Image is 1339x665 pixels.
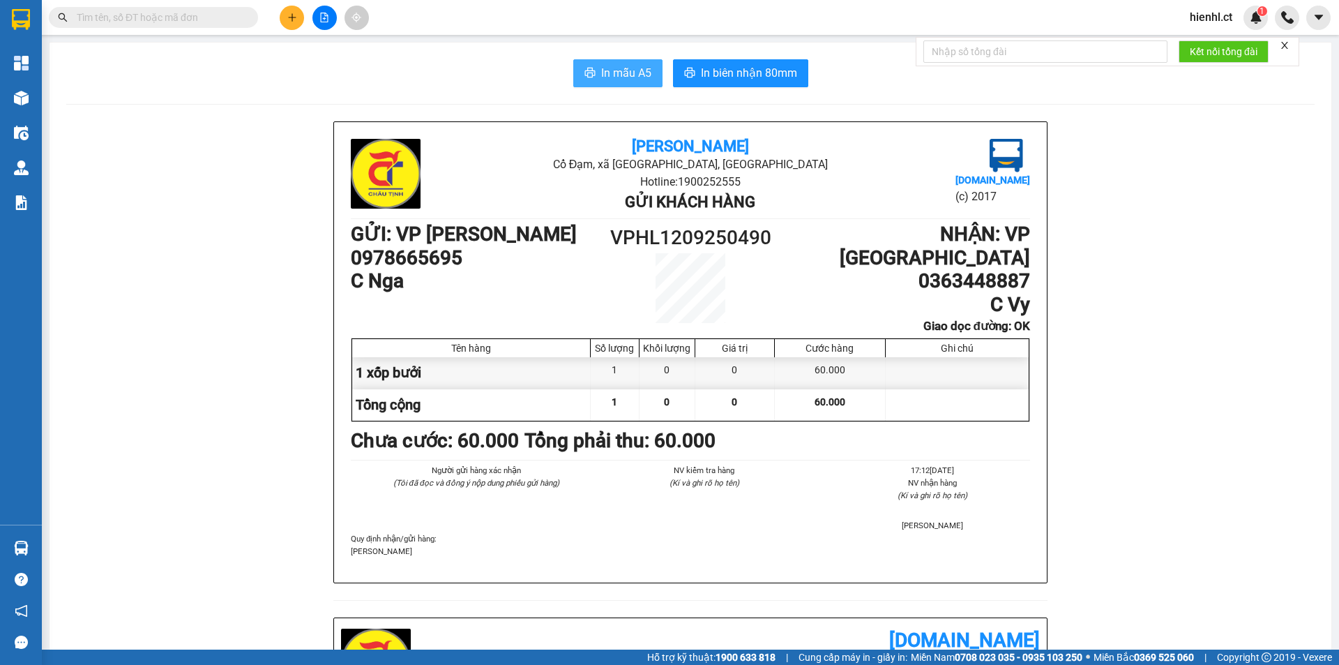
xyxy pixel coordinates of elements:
b: GỬI : VP [PERSON_NAME] [17,101,243,124]
span: search [58,13,68,22]
span: 1 [612,396,617,408]
span: | [1204,650,1206,665]
span: message [15,636,28,649]
b: Chưa cước : 60.000 [351,429,519,452]
strong: 1900 633 818 [716,652,776,663]
li: NV kiểm tra hàng [607,464,801,477]
div: Ghi chú [889,343,1025,354]
span: file-add [319,13,329,22]
h1: C Nga [351,269,605,293]
strong: 0708 023 035 - 0935 103 250 [955,652,1082,663]
span: notification [15,604,28,618]
div: 1 xốp bưởi [352,357,591,389]
button: aim [345,6,369,30]
li: Cổ Đạm, xã [GEOGRAPHIC_DATA], [GEOGRAPHIC_DATA] [130,34,583,52]
img: logo-vxr [12,9,30,30]
img: warehouse-icon [14,541,29,555]
button: printerIn mẫu A5 [573,59,663,87]
span: question-circle [15,573,28,586]
div: Khối lượng [643,343,691,354]
div: 0 [695,357,775,389]
button: plus [280,6,304,30]
h1: VPHL1209250490 [605,223,776,253]
img: icon-new-feature [1250,11,1262,24]
li: 17:12[DATE] [835,464,1030,477]
div: Quy định nhận/gửi hàng : [351,532,1030,558]
span: Cung cấp máy in - giấy in: [799,650,907,665]
span: printer [584,67,596,80]
span: printer [684,67,695,80]
button: Kết nối tổng đài [1179,40,1269,63]
img: warehouse-icon [14,91,29,105]
div: Cước hàng [778,343,882,354]
img: logo.jpg [17,17,87,87]
i: (Kí và ghi rõ họ tên) [669,478,739,488]
span: copyright [1262,652,1271,662]
span: Kết nối tổng đài [1190,44,1257,59]
span: Miền Bắc [1094,650,1194,665]
span: ⚪️ [1086,655,1090,660]
li: Hotline: 1900252555 [130,52,583,69]
span: aim [351,13,361,22]
img: dashboard-icon [14,56,29,70]
b: NHẬN : VP [GEOGRAPHIC_DATA] [840,223,1030,269]
li: [PERSON_NAME] [835,519,1030,532]
b: Tổng phải thu: 60.000 [524,429,716,452]
span: Hỗ trợ kỹ thuật: [647,650,776,665]
li: Hotline: 1900252555 [464,173,916,190]
span: 1 [1259,6,1264,16]
li: Cổ Đạm, xã [GEOGRAPHIC_DATA], [GEOGRAPHIC_DATA] [464,156,916,173]
strong: 0369 525 060 [1134,652,1194,663]
span: 0 [732,396,737,408]
li: (c) 2017 [955,188,1030,205]
input: Tìm tên, số ĐT hoặc mã đơn [77,10,241,25]
li: NV nhận hàng [835,477,1030,489]
span: caret-down [1312,11,1325,24]
img: phone-icon [1281,11,1294,24]
div: 0 [640,357,695,389]
span: 60.000 [815,396,845,408]
b: [DOMAIN_NAME] [889,629,1040,652]
span: hienhl.ct [1179,8,1243,26]
button: caret-down [1306,6,1331,30]
img: logo.jpg [990,139,1023,172]
input: Nhập số tổng đài [923,40,1167,63]
span: In mẫu A5 [601,64,651,82]
div: Số lượng [594,343,635,354]
button: printerIn biên nhận 80mm [673,59,808,87]
span: close [1280,40,1289,50]
img: warehouse-icon [14,126,29,140]
div: 60.000 [775,357,886,389]
b: [PERSON_NAME] [632,137,749,155]
img: warehouse-icon [14,160,29,175]
div: Tên hàng [356,343,587,354]
b: Gửi khách hàng [625,193,755,211]
span: 0 [664,396,669,408]
div: Giá trị [699,343,771,354]
li: Người gửi hàng xác nhận [379,464,573,477]
span: | [786,650,788,665]
b: GỬI : VP [PERSON_NAME] [351,223,577,246]
b: Giao dọc đường: OK [923,319,1030,333]
p: [PERSON_NAME] [351,545,1030,558]
h1: 0978665695 [351,246,605,270]
img: logo.jpg [351,139,421,209]
span: plus [287,13,297,22]
span: Miền Nam [911,650,1082,665]
i: (Tôi đã đọc và đồng ý nộp dung phiếu gửi hàng) [393,478,559,488]
button: file-add [312,6,337,30]
sup: 1 [1257,6,1267,16]
h1: C Vy [776,293,1030,317]
i: (Kí và ghi rõ họ tên) [898,491,967,500]
span: In biên nhận 80mm [701,64,797,82]
h1: 0363448887 [776,269,1030,293]
span: Tổng cộng [356,396,421,413]
img: solution-icon [14,195,29,210]
div: 1 [591,357,640,389]
b: [DOMAIN_NAME] [955,174,1030,186]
